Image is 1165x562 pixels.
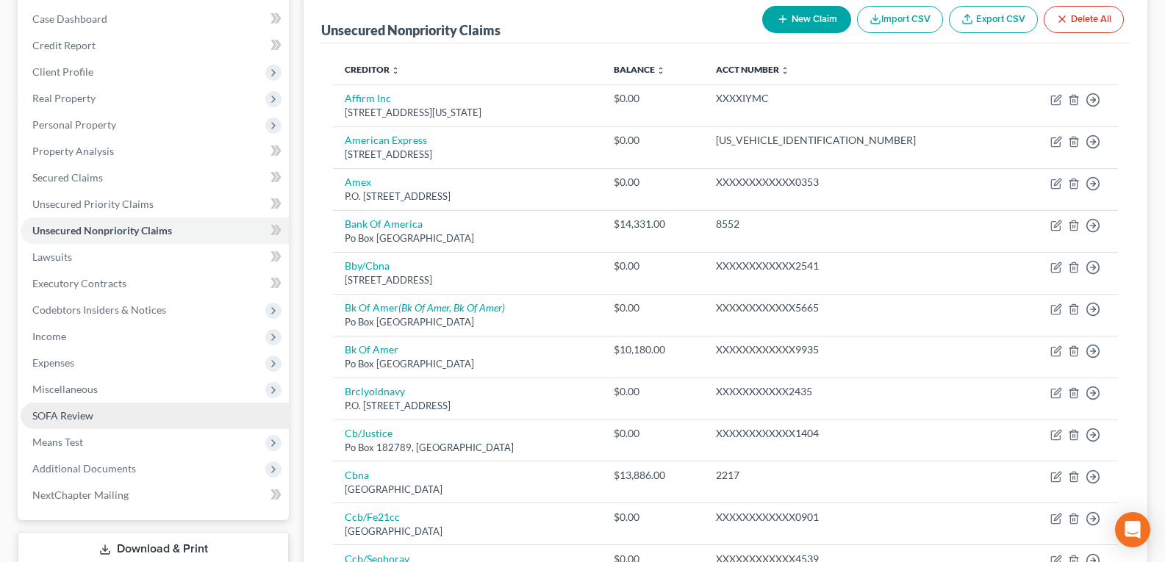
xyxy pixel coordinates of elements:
[1115,512,1150,547] div: Open Intercom Messenger
[781,66,789,75] i: unfold_more
[716,510,997,525] div: XXXXXXXXXXXX0901
[716,91,997,106] div: XXXXIYMC
[857,6,943,33] button: Import CSV
[32,277,126,289] span: Executory Contracts
[345,273,590,287] div: [STREET_ADDRESS]
[345,357,590,371] div: Po Box [GEOGRAPHIC_DATA]
[32,198,154,210] span: Unsecured Priority Claims
[345,469,369,481] a: Cbna
[614,259,692,273] div: $0.00
[614,64,665,75] a: Balance unfold_more
[345,231,590,245] div: Po Box [GEOGRAPHIC_DATA]
[21,165,289,191] a: Secured Claims
[345,483,590,497] div: [GEOGRAPHIC_DATA]
[32,251,72,263] span: Lawsuits
[32,489,129,501] span: NextChapter Mailing
[345,148,590,162] div: [STREET_ADDRESS]
[345,427,392,439] a: Cb/Justice
[21,191,289,217] a: Unsecured Priority Claims
[21,270,289,297] a: Executory Contracts
[614,426,692,441] div: $0.00
[345,92,391,104] a: Affirm Inc
[716,426,997,441] div: XXXXXXXXXXXX1404
[716,175,997,190] div: XXXXXXXXXXXX0353
[32,145,114,157] span: Property Analysis
[614,468,692,483] div: $13,886.00
[32,409,93,422] span: SOFA Review
[716,133,997,148] div: [US_VEHICLE_IDENTIFICATION_NUMBER]
[614,217,692,231] div: $14,331.00
[32,224,172,237] span: Unsecured Nonpriority Claims
[345,315,590,329] div: Po Box [GEOGRAPHIC_DATA]
[345,134,427,146] a: American Express
[656,66,665,75] i: unfold_more
[345,190,590,203] div: P.O. [STREET_ADDRESS]
[398,301,505,314] i: (Bk Of Amer, Bk Of Amer)
[21,138,289,165] a: Property Analysis
[345,385,405,397] a: Brclyoldnavy
[345,64,400,75] a: Creditor unfold_more
[32,356,74,369] span: Expenses
[32,383,98,395] span: Miscellaneous
[345,217,423,230] a: Bank Of America
[21,244,289,270] a: Lawsuits
[716,300,997,315] div: XXXXXXXXXXXX5665
[32,436,83,448] span: Means Test
[614,175,692,190] div: $0.00
[321,21,501,39] div: Unsecured Nonpriority Claims
[716,259,997,273] div: XXXXXXXXXXXX2541
[345,511,400,523] a: Ccb/Fe21cc
[345,176,371,188] a: Amex
[716,468,997,483] div: 2217
[614,91,692,106] div: $0.00
[762,6,851,33] button: New Claim
[391,66,400,75] i: unfold_more
[32,12,107,25] span: Case Dashboard
[345,343,398,356] a: Bk Of Amer
[345,525,590,538] div: [GEOGRAPHIC_DATA]
[949,6,1038,33] a: Export CSV
[345,441,590,455] div: Po Box 182789, [GEOGRAPHIC_DATA]
[614,510,692,525] div: $0.00
[32,303,166,316] span: Codebtors Insiders & Notices
[716,342,997,357] div: XXXXXXXXXXXX9935
[614,300,692,315] div: $0.00
[32,462,136,475] span: Additional Documents
[21,482,289,508] a: NextChapter Mailing
[32,171,103,184] span: Secured Claims
[21,403,289,429] a: SOFA Review
[32,330,66,342] span: Income
[32,39,96,51] span: Credit Report
[716,384,997,399] div: XXXXXXXXXXX2435
[345,399,590,413] div: P.O. [STREET_ADDRESS]
[716,217,997,231] div: 8552
[345,259,390,272] a: Bby/Cbna
[1044,6,1124,33] button: Delete All
[614,342,692,357] div: $10,180.00
[32,92,96,104] span: Real Property
[21,32,289,59] a: Credit Report
[32,65,93,78] span: Client Profile
[21,6,289,32] a: Case Dashboard
[345,301,505,314] a: Bk Of Amer(Bk Of Amer, Bk Of Amer)
[614,133,692,148] div: $0.00
[614,384,692,399] div: $0.00
[345,106,590,120] div: [STREET_ADDRESS][US_STATE]
[32,118,116,131] span: Personal Property
[716,64,789,75] a: Acct Number unfold_more
[21,217,289,244] a: Unsecured Nonpriority Claims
